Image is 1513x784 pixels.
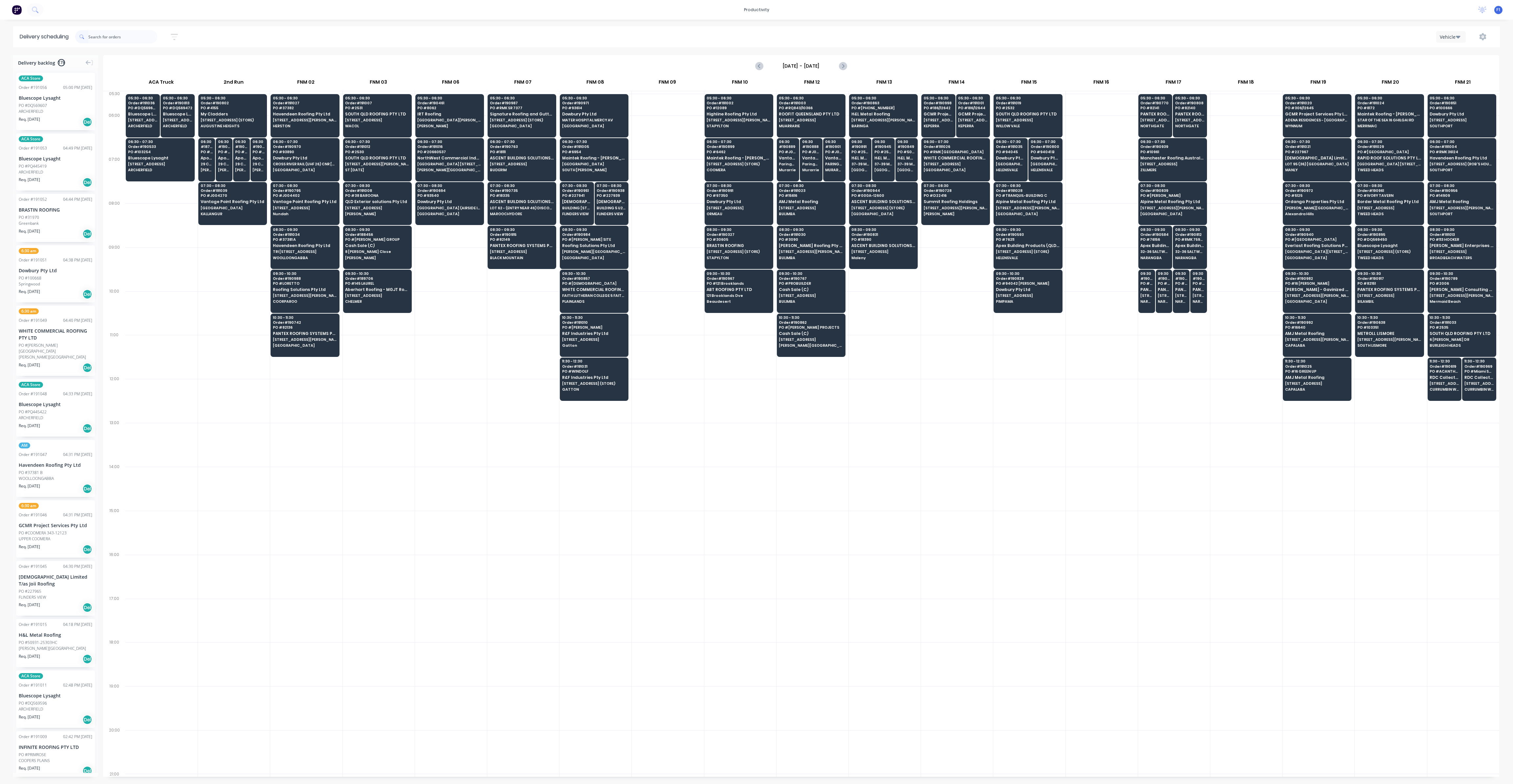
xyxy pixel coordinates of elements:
div: FNM 09 [631,76,703,91]
div: FNM 19 [1282,76,1354,91]
span: Vantage Point Roofing Pty Ltd [779,156,797,160]
span: Order # 190533 [128,145,192,149]
span: GCMR Project Services Pty Ltd [958,112,988,116]
span: AUGUSTINE HEIGHTS [201,124,264,128]
span: Order # 190851 [1430,101,1493,105]
span: PO # 6954 [562,150,626,154]
span: PANTEX ROOFING SYSTEMS PTY LTD [1140,112,1170,116]
span: Order # 190987 [490,101,554,105]
span: PO # 94041 B [1031,150,1060,154]
span: Order # 191020 [1285,101,1349,105]
span: 05:30 - 06:30 [996,96,1060,100]
span: [STREET_ADDRESS] [1140,162,1204,166]
span: [STREET_ADDRESS] [490,162,554,166]
button: Vehicle [1436,31,1466,43]
span: [DEMOGRAPHIC_DATA] Limited T/as Joii Roofing [1285,156,1349,160]
span: Order # 190971 [562,101,626,105]
span: [GEOGRAPHIC_DATA] [562,124,626,128]
div: FNM 17 [1138,76,1210,91]
div: FNM 16 [1065,76,1137,91]
span: PO # 4155 [201,106,264,110]
span: 05:30 - 06:30 [1140,96,1170,100]
span: Order # 190813 [163,101,192,105]
span: 06:30 [874,140,892,144]
span: 06:30 - 07:30 [707,140,770,144]
span: PO # 12089 [707,106,770,110]
span: 06:30 - 07:30 [924,140,987,144]
span: [GEOGRAPHIC_DATA] [490,124,554,128]
span: [PERSON_NAME] [235,168,247,172]
span: 178 [58,59,65,66]
span: [STREET_ADDRESS][PERSON_NAME] (STORE) [851,118,915,122]
div: FNM 18 [1210,76,1282,91]
span: 05:30 - 06:30 [163,96,192,100]
span: HELENSVALE [1031,168,1060,172]
span: [STREET_ADDRESS] [128,162,192,166]
span: SOUTH QLD ROOFING PTY LTD [345,112,409,116]
span: Apollo Home Improvement (QLD) Pty Ltd [218,156,230,160]
span: ZILLMERE [1140,168,1204,172]
span: Order # 191029 [1357,145,1421,149]
span: NORTHGATE [1140,124,1170,128]
div: FNM 08 [559,76,631,91]
span: PO # [PHONE_NUMBER] [851,106,915,110]
span: [STREET_ADDRESS] [1430,118,1493,122]
div: Vehicle [1440,33,1459,40]
span: Order # 190461 [417,101,481,105]
span: 06:30 [235,140,247,144]
span: STAPYLTON [707,124,770,128]
span: IRT Roofing [417,112,481,116]
span: MURARRIE [825,168,843,172]
span: Apollo Home Improvement (QLD) Pty Ltd [201,156,213,160]
span: 37-39 MORETON PARADE [874,162,892,166]
span: # 190891 [851,145,869,149]
span: [STREET_ADDRESS][PERSON_NAME] (STORE) [128,118,158,122]
span: Maintek Roofing - [PERSON_NAME] [562,156,626,160]
span: PO # 94045 [996,150,1025,154]
span: [PERSON_NAME][GEOGRAPHIC_DATA] [417,168,481,172]
span: [STREET_ADDRESS] (STORE) [707,162,770,166]
span: PO # DQ569472 [163,106,192,110]
span: 06:30 - 07:30 [1430,140,1493,144]
span: ACA Store [19,136,43,142]
span: KEPERRA [958,124,988,128]
span: PO # 20041 [201,150,213,154]
span: Signature Roofing and Guttering - DJW Constructions Pty Ltd [490,112,554,116]
span: GCMR Project Services Pty Ltd [1285,112,1349,116]
span: Murarrie [779,168,797,172]
span: Order # 191016 [417,145,481,149]
div: Order # 191056 [19,85,47,91]
span: PO # 8172 [1357,106,1421,110]
span: Paringa Rd [779,162,797,166]
span: [PERSON_NAME] [417,124,481,128]
span: Havendeen Roofing Pty Ltd [1430,156,1493,160]
span: PO # DQ569604 [128,106,158,110]
span: 06:30 [897,140,915,144]
span: Order # 191036 [128,101,158,105]
span: ROOFIT QUEENSLAND PTY LTD [779,112,843,116]
span: MANLY [1285,168,1349,172]
span: PO # 10961 [1140,150,1204,154]
div: 06:00 [103,112,125,155]
span: 06:30 - 07:30 [490,140,554,144]
span: 06:30 - 07:30 [1140,140,1204,144]
span: 05:30 - 06:30 [851,96,915,100]
span: Maintek Roofing - [PERSON_NAME] [707,156,770,160]
span: Dowbury Pty Ltd [562,112,626,116]
span: PO # J004466 [779,150,797,154]
span: 06:30 [802,140,820,144]
span: 05:30 - 06:30 [273,96,337,100]
span: H&L Metal Roofing [851,156,869,160]
span: PO # 306/12645 [1285,106,1349,110]
div: Delivery scheduling [13,26,75,47]
span: WILLOW VALE [996,124,1060,128]
span: H&L Metal Roofing [851,112,915,116]
div: ARCHERFIELD [19,109,92,114]
span: Order # 191027 [273,101,337,105]
div: FNM 07 [487,76,559,91]
div: PO #DQ569607 [19,103,47,109]
span: ASCENT BUILDING SOLUTIONS PTY LTD [490,156,554,160]
span: [STREET_ADDRESS] [345,118,409,122]
span: Highline Roofing Pty Ltd [707,112,770,116]
div: Order # 191053 [19,145,47,151]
